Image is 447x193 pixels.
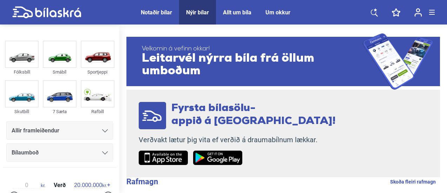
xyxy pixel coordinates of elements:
[414,8,422,17] img: user-login.svg
[43,108,77,116] div: 7 Sæta
[5,108,39,116] div: Skutbíll
[12,148,39,158] span: Bílaumboð
[81,68,114,76] div: Sportjeppi
[390,177,436,186] a: Skoða fleiri rafmagn
[186,9,209,16] a: Nýir bílar
[52,182,67,188] span: Verð
[141,9,172,16] a: Notaðir bílar
[81,108,114,116] div: Rafbíll
[13,182,45,188] span: kr.
[139,136,336,144] p: Verðvakt lætur þig vita ef verðið á draumabílnum lækkar.
[5,68,39,76] div: Fólksbíll
[265,9,290,16] a: Um okkur
[12,126,59,136] span: Allir framleiðendur
[142,46,363,53] span: Velkomin á vefinn okkar!
[142,53,363,78] span: Leitarvél nýrra bíla frá öllum umboðum
[223,9,251,16] a: Allt um bíla
[126,177,158,186] b: Rafmagn
[43,68,77,76] div: Smábíl
[126,33,440,90] a: Velkomin á vefinn okkar!Leitarvél nýrra bíla frá öllum umboðum
[171,103,336,127] span: Fyrsta bílasölu- appið á [GEOGRAPHIC_DATA]!
[74,182,107,188] span: kr.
